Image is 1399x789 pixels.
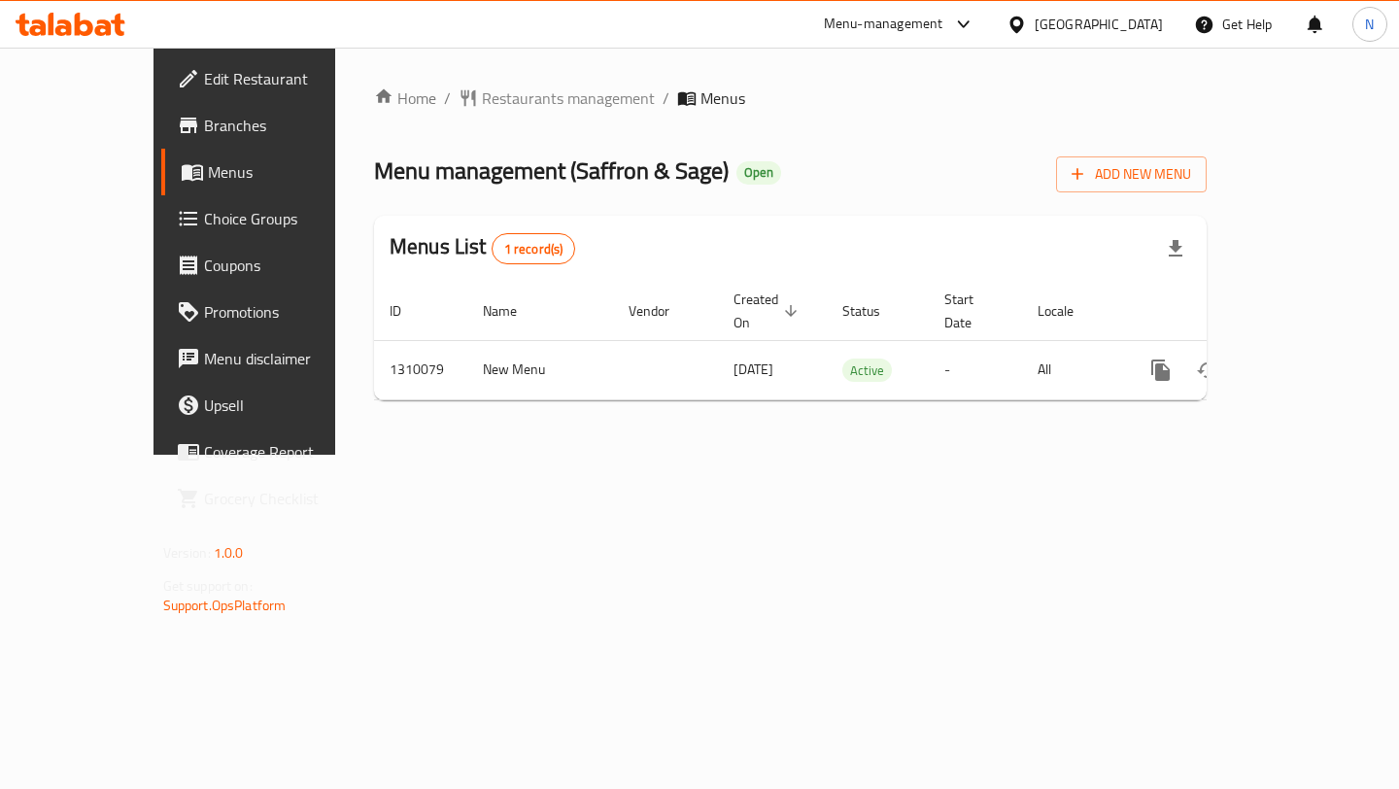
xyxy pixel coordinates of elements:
span: Locale [1038,299,1099,323]
span: Grocery Checklist [204,487,371,510]
h2: Menus List [390,232,575,264]
span: Branches [204,114,371,137]
span: Choice Groups [204,207,371,230]
span: Active [842,360,892,382]
a: Support.OpsPlatform [163,593,287,618]
a: Restaurants management [459,86,655,110]
span: Menu disclaimer [204,347,371,370]
a: Branches [161,102,387,149]
a: Choice Groups [161,195,387,242]
span: Menus [700,86,745,110]
button: Change Status [1184,347,1231,394]
th: Actions [1122,282,1340,341]
span: Vendor [629,299,695,323]
span: Start Date [944,288,999,334]
span: Open [736,164,781,181]
button: more [1138,347,1184,394]
td: - [929,340,1022,399]
a: Coverage Report [161,429,387,475]
div: Active [842,359,892,382]
div: Total records count [492,233,576,264]
td: All [1022,340,1122,399]
div: Open [736,161,781,185]
span: N [1365,14,1374,35]
table: enhanced table [374,282,1340,400]
span: Coverage Report [204,440,371,463]
span: Name [483,299,542,323]
span: Version: [163,540,211,566]
span: Coupons [204,254,371,277]
li: / [444,86,451,110]
a: Promotions [161,289,387,335]
a: Grocery Checklist [161,475,387,522]
span: Upsell [204,394,371,417]
span: Edit Restaurant [204,67,371,90]
div: [GEOGRAPHIC_DATA] [1035,14,1163,35]
a: Home [374,86,436,110]
span: 1.0.0 [214,540,244,566]
span: ID [390,299,427,323]
span: Created On [734,288,803,334]
span: Get support on: [163,573,253,599]
td: 1310079 [374,340,467,399]
a: Menu disclaimer [161,335,387,382]
a: Menus [161,149,387,195]
a: Upsell [161,382,387,429]
span: [DATE] [734,357,773,382]
span: Promotions [204,300,371,324]
li: / [663,86,669,110]
button: Add New Menu [1056,156,1207,192]
span: Menu management ( Saffron & Sage ) [374,149,729,192]
div: Export file [1152,225,1199,272]
span: 1 record(s) [493,240,575,258]
div: Menu-management [824,13,943,36]
nav: breadcrumb [374,86,1207,110]
span: Add New Menu [1072,162,1191,187]
a: Edit Restaurant [161,55,387,102]
td: New Menu [467,340,613,399]
span: Restaurants management [482,86,655,110]
span: Status [842,299,905,323]
a: Coupons [161,242,387,289]
span: Menus [208,160,371,184]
